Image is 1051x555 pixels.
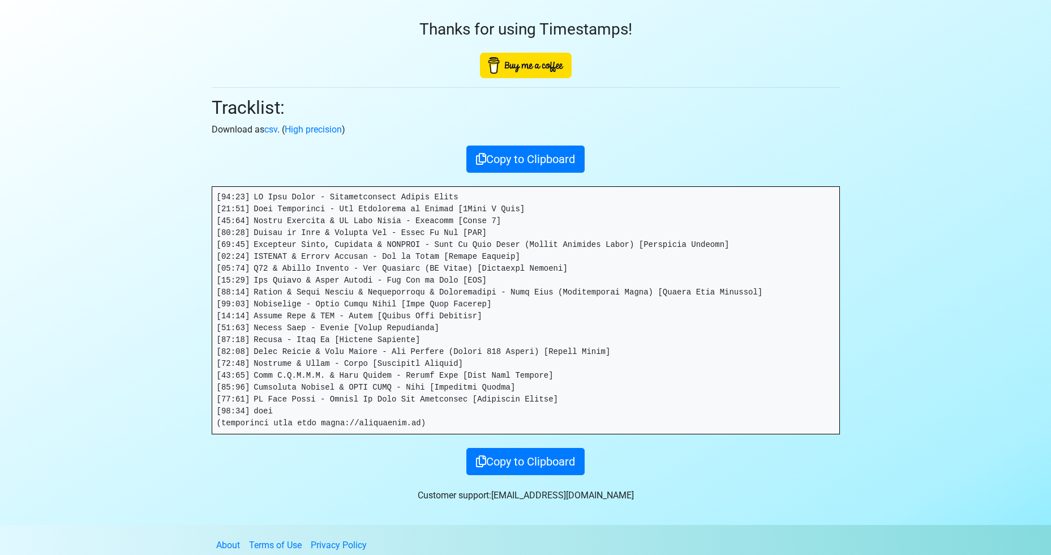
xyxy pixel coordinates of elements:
img: Buy Me A Coffee [480,53,572,78]
a: csv [264,124,277,135]
h2: Tracklist: [212,97,840,118]
pre: [94:23] LO Ipsu Dolor - Sitametconsect Adipis Elits [21:51] Doei Temporinci - Utl Etdolorema al E... [212,187,839,434]
a: Privacy Policy [311,540,367,550]
h3: Thanks for using Timestamps! [212,20,840,39]
button: Copy to Clipboard [466,146,585,173]
a: High precision [285,124,342,135]
a: Terms of Use [249,540,302,550]
p: Download as . ( ) [212,123,840,136]
a: About [216,540,240,550]
button: Copy to Clipboard [466,448,585,475]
